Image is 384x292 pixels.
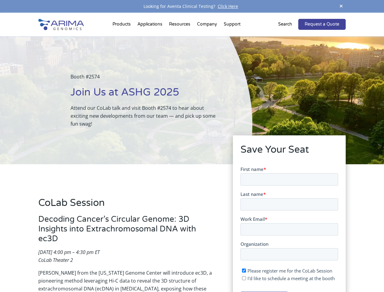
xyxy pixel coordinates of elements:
h1: Join Us at ASHG 2025 [71,85,222,104]
p: Attend our CoLab talk and visit Booth #2574 to hear about exciting new developments from our team... [71,104,222,128]
h2: CoLab Session [38,196,216,214]
a: Request a Quote [298,19,346,30]
p: Search [278,20,292,28]
div: Looking for Aventa Clinical Testing? [38,2,345,10]
p: Booth #2574 [71,73,222,85]
img: Arima-Genomics-logo [38,19,84,30]
h2: Save Your Seat [240,143,338,161]
a: Click Here [215,3,240,9]
h3: Decoding Cancer’s Circular Genome: 3D Insights into Extrachromosomal DNA with ec3D [38,214,216,248]
em: CoLab Theater 2 [38,257,73,263]
em: [DATE] 4:00 pm – 4:30 pm ET [38,249,100,255]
